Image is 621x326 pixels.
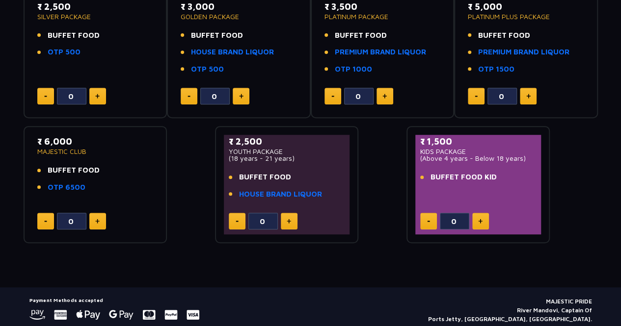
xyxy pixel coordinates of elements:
img: minus [44,221,47,222]
img: plus [287,219,291,224]
a: PREMIUM BRAND LIQUOR [335,47,426,58]
span: BUFFET FOOD [478,30,530,41]
p: PLATINUM PACKAGE [324,13,441,20]
p: (Above 4 years - Below 18 years) [420,155,537,162]
img: plus [95,219,100,224]
a: HOUSE BRAND LIQUOR [191,47,274,58]
span: BUFFET FOOD [335,30,387,41]
img: minus [44,96,47,97]
a: OTP 1500 [478,64,514,75]
a: OTP 6500 [48,182,85,193]
p: ₹ 2,500 [229,135,345,148]
p: MAJESTIC PRIDE River Mandovi, Captain Of Ports Jetty, [GEOGRAPHIC_DATA], [GEOGRAPHIC_DATA]. [428,297,592,324]
p: MAJESTIC CLUB [37,148,154,155]
img: plus [239,94,243,99]
h5: Payment Methods accepted [29,297,199,303]
span: BUFFET FOOD [48,30,100,41]
img: minus [475,96,478,97]
p: SILVER PACKAGE [37,13,154,20]
span: BUFFET FOOD [191,30,243,41]
img: minus [331,96,334,97]
span: BUFFET FOOD [48,165,100,176]
a: HOUSE BRAND LIQUOR [239,189,322,200]
img: plus [526,94,531,99]
a: OTP 1000 [335,64,372,75]
p: ₹ 1,500 [420,135,537,148]
img: minus [188,96,190,97]
img: minus [427,221,430,222]
img: minus [236,221,239,222]
p: GOLDEN PACKAGE [181,13,297,20]
img: plus [382,94,387,99]
span: BUFFET FOOD [239,172,291,183]
p: PLATINUM PLUS PACKAGE [468,13,584,20]
img: plus [478,219,483,224]
p: YOUTH PACKAGE [229,148,345,155]
img: plus [95,94,100,99]
a: PREMIUM BRAND LIQUOR [478,47,569,58]
p: KIDS PACKAGE [420,148,537,155]
a: OTP 500 [48,47,81,58]
p: (18 years - 21 years) [229,155,345,162]
span: BUFFET FOOD KID [431,172,497,183]
a: OTP 500 [191,64,224,75]
p: ₹ 6,000 [37,135,154,148]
